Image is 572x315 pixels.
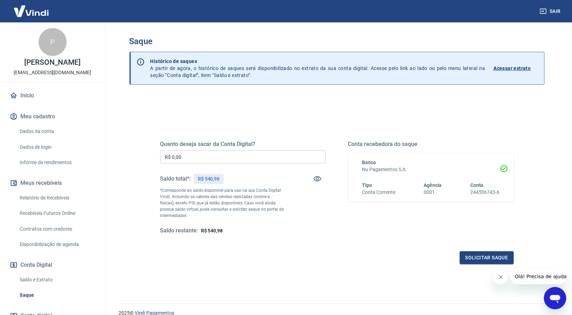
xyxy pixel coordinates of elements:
[494,65,531,72] p: Acessar extrato
[17,288,96,302] a: Saque
[544,287,566,309] iframe: Botão para abrir a janela de mensagens
[8,88,96,103] a: Início
[424,182,442,188] span: Agência
[17,273,96,287] a: Saldo e Extrato
[470,189,499,196] h6: 244536743-6
[494,270,508,284] iframe: Fechar mensagem
[538,5,564,18] button: Sair
[17,237,96,252] a: Disponibilização de agenda
[362,189,395,196] h6: Conta Corrente
[14,69,91,76] p: [EMAIL_ADDRESS][DOMAIN_NAME]
[39,28,67,56] div: P
[348,141,514,148] h5: Conta recebedora do saque
[470,182,484,188] span: Conta
[150,58,485,79] p: A partir de agora, o histórico de saques será disponibilizado no extrato da sua conta digital. Ac...
[17,191,96,205] a: Relatório de Recebíveis
[8,109,96,124] button: Meu cadastro
[24,59,80,66] p: [PERSON_NAME]
[8,175,96,191] button: Meus recebíveis
[8,257,96,273] button: Conta Digital
[160,187,284,219] p: *Corresponde ao saldo disponível para uso na sua Conta Digital Vindi. Incluindo os valores das ve...
[160,227,198,234] h5: Saldo restante:
[17,222,96,236] a: Contratos com credores
[150,58,485,65] p: Histórico de saques
[160,175,191,182] h5: Saldo total*:
[198,175,220,183] p: R$ 540,98
[424,189,442,196] h6: 0001
[511,269,566,284] iframe: Mensagem da empresa
[8,0,54,22] img: Vindi
[129,36,545,46] h3: Saque
[17,206,96,220] a: Recebíveis Futuros Online
[460,251,514,264] button: Solicitar saque
[17,155,96,170] a: Informe de rendimentos
[201,228,223,233] span: R$ 540,98
[4,5,59,10] span: Olá! Precisa de ajuda?
[362,160,376,165] span: Banco
[362,182,372,188] span: Tipo
[160,141,326,148] h5: Quanto deseja sacar da Conta Digital?
[17,140,96,154] a: Dados de login
[17,124,96,139] a: Dados da conta
[494,58,539,79] a: Acessar extrato
[362,166,500,173] h6: Nu Pagamentos S.A.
